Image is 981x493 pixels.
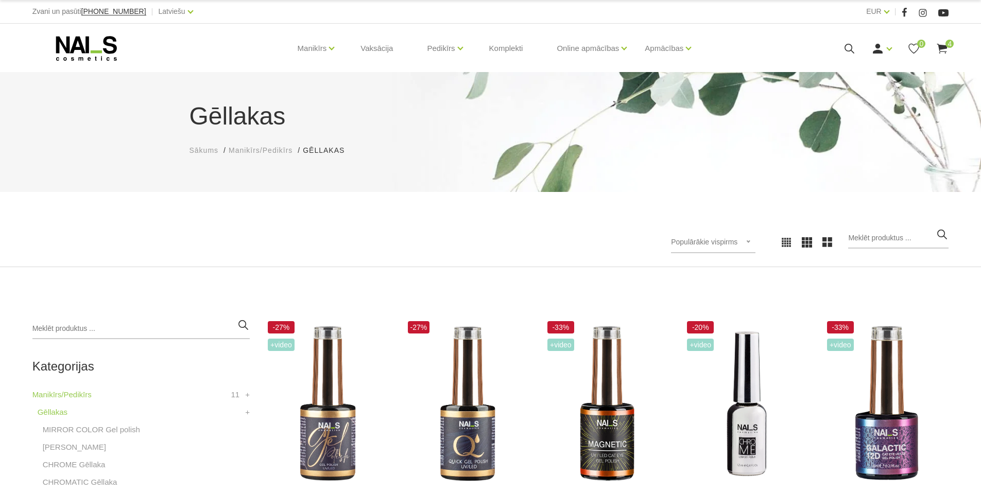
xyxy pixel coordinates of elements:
[547,339,574,351] span: +Video
[229,145,292,156] a: Manikīrs/Pedikīrs
[81,8,146,15] a: [PHONE_NUMBER]
[38,406,67,418] a: Gēllakas
[43,459,106,471] a: CHROME Gēllaka
[231,389,239,401] span: 11
[43,441,106,453] a: [PERSON_NAME]
[352,24,401,73] a: Vaksācija
[547,321,574,333] span: -33%
[190,146,219,154] span: Sākums
[671,238,737,246] span: Populārākie vispirms
[824,319,949,489] img: Daudzdimensionāla magnētiskā gellaka, kas satur smalkas, atstarojošas hroma daļiņas. Ar īpaša mag...
[687,339,714,351] span: +Video
[159,5,185,17] a: Latviešu
[545,319,669,489] img: Ilgnoturīga gellaka, kas sastāv no metāla mikrodaļiņām, kuras īpaša magnēta ietekmē var pārvērst ...
[190,145,219,156] a: Sākums
[268,321,295,333] span: -27%
[405,319,529,489] img: Ātri, ērti un vienkārši!Intensīvi pigmentēta gellaka, kas perfekti klājas arī vienā slānī, tādā v...
[557,28,619,69] a: Online apmācības
[43,424,140,436] a: MIRROR COLOR Gel polish
[190,98,792,135] h1: Gēllakas
[408,321,430,333] span: -27%
[32,389,92,401] a: Manikīrs/Pedikīrs
[229,146,292,154] span: Manikīrs/Pedikīrs
[298,28,327,69] a: Manikīrs
[866,5,882,17] a: EUR
[645,28,683,69] a: Apmācības
[265,319,389,489] img: Ilgnoturīga, intensīvi pigmentēta gellaka. Viegli klājas, lieliski žūst, nesaraujas, neatkāpjas n...
[32,5,146,18] div: Zvani un pasūti
[245,389,250,401] a: +
[945,40,954,48] span: 4
[481,24,531,73] a: Komplekti
[268,339,295,351] span: +Video
[687,321,714,333] span: -20%
[827,339,854,351] span: +Video
[684,319,808,489] img: Paredzēta hromēta jeb spoguļspīduma efekta veidošanai uz pilnas naga plātnes vai atsevišķiem diza...
[81,7,146,15] span: [PHONE_NUMBER]
[827,321,854,333] span: -33%
[245,406,250,418] a: +
[848,228,949,249] input: Meklēt produktus ...
[32,319,250,339] input: Meklēt produktus ...
[907,42,920,55] a: 0
[43,476,117,488] a: CHROMATIC Gēllaka
[894,5,897,18] span: |
[151,5,153,18] span: |
[32,360,250,373] h2: Kategorijas
[936,42,949,55] a: 4
[427,28,455,69] a: Pedikīrs
[917,40,925,48] span: 0
[303,145,355,156] li: Gēllakas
